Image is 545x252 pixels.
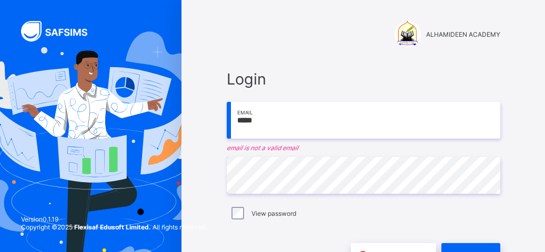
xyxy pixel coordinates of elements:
span: Copyright © 2025 All rights reserved. [21,223,207,231]
label: View password [251,209,296,217]
em: email is not a valid email [227,144,500,152]
span: ALHAMIDEEN ACADEMY [426,30,500,38]
strong: Flexisaf Edusoft Limited. [74,223,151,231]
span: Version 0.1.19 [21,215,207,223]
img: SAFSIMS Logo [21,21,100,41]
span: Login [227,70,500,88]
